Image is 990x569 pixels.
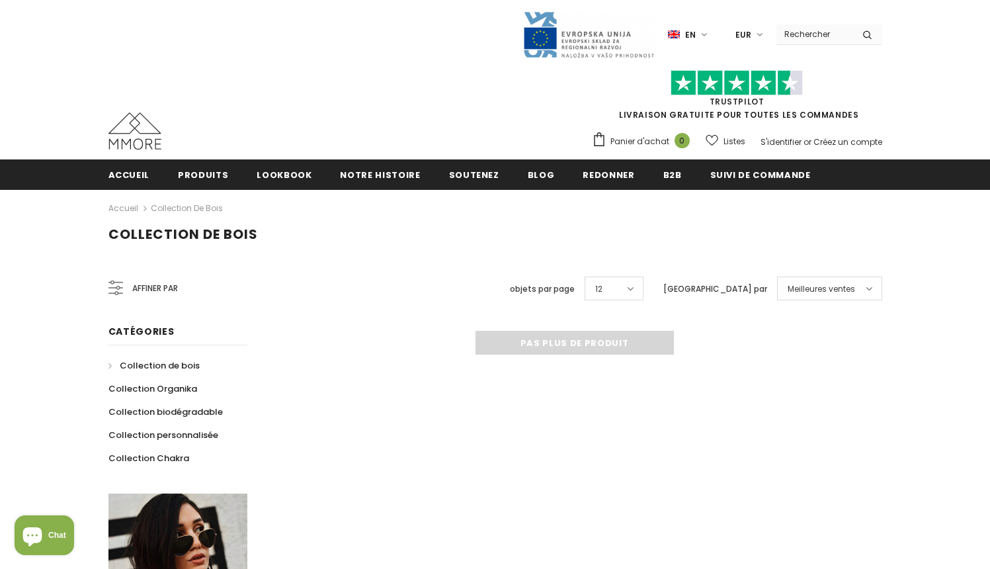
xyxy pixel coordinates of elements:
span: 12 [595,283,602,296]
span: Blog [528,169,555,181]
a: Collection Chakra [108,447,189,470]
a: Notre histoire [340,159,420,189]
label: objets par page [510,283,575,296]
a: Collection de bois [108,354,200,377]
span: Produits [178,169,228,181]
span: Suivi de commande [710,169,811,181]
a: Javni Razpis [522,28,655,40]
a: Suivi de commande [710,159,811,189]
a: Accueil [108,159,150,189]
span: Collection Chakra [108,452,189,464]
span: B2B [663,169,682,181]
a: soutenez [449,159,499,189]
span: Collection de bois [108,225,258,243]
a: Lookbook [257,159,311,189]
span: Accueil [108,169,150,181]
img: Cas MMORE [108,112,161,150]
a: Panier d'achat 0 [592,132,696,152]
a: S'identifier [761,136,802,148]
span: Catégories [108,325,175,338]
a: Produits [178,159,228,189]
a: Listes [706,130,745,153]
a: Collection de bois [151,202,223,214]
span: Collection personnalisée [108,429,218,441]
span: Redonner [583,169,634,181]
span: soutenez [449,169,499,181]
a: Collection personnalisée [108,423,218,447]
span: 0 [675,133,690,148]
a: B2B [663,159,682,189]
span: Collection biodégradable [108,406,223,418]
a: Créez un compte [813,136,882,148]
span: EUR [735,28,751,42]
a: Collection Organika [108,377,197,400]
span: Listes [723,135,745,148]
span: Lookbook [257,169,311,181]
label: [GEOGRAPHIC_DATA] par [663,283,767,296]
span: Affiner par [132,281,178,296]
span: or [804,136,811,148]
span: en [685,28,696,42]
a: Accueil [108,200,138,216]
span: Collection de bois [120,359,200,372]
a: TrustPilot [710,96,764,107]
a: Redonner [583,159,634,189]
span: Collection Organika [108,382,197,395]
input: Search Site [776,24,852,44]
a: Collection biodégradable [108,400,223,423]
span: Panier d'achat [610,135,669,148]
img: Javni Razpis [522,11,655,59]
span: Meilleures ventes [788,283,855,296]
inbox-online-store-chat: Shopify online store chat [11,515,78,558]
span: Notre histoire [340,169,420,181]
img: Faites confiance aux étoiles pilotes [671,70,803,96]
img: i-lang-1.png [668,29,680,40]
span: LIVRAISON GRATUITE POUR TOUTES LES COMMANDES [592,76,882,120]
a: Blog [528,159,555,189]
